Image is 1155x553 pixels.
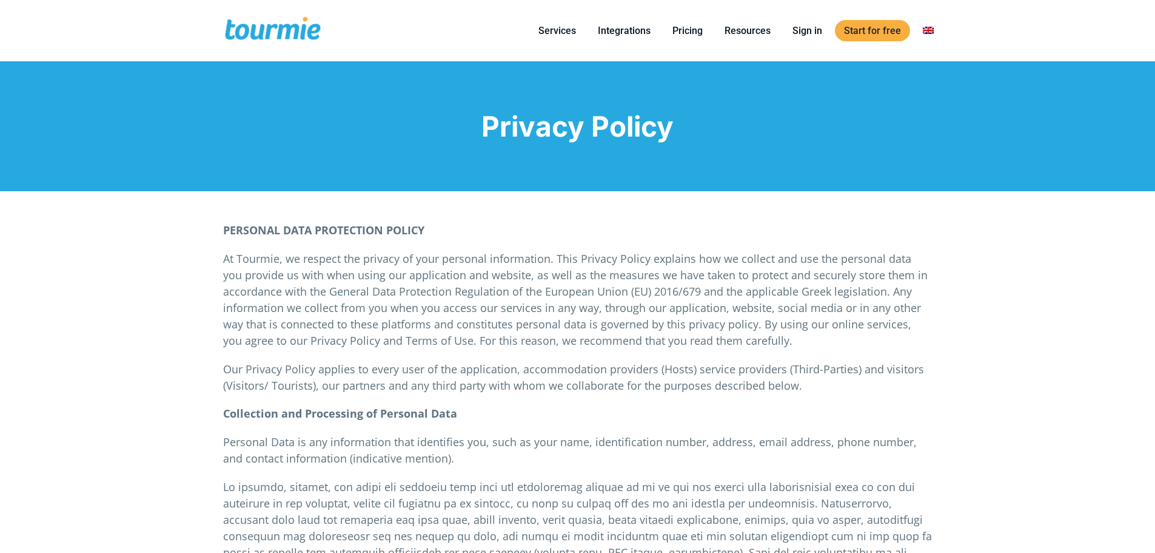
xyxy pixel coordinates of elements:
[223,406,457,421] strong: Collection and Processing of Personal Data
[589,23,660,38] a: Integrations
[223,434,932,467] p: Personal Data is any information that identifies you, such as your name, identification number, a...
[223,223,424,237] strong: PERSONAL DATA PROTECTION POLICY
[835,20,910,41] a: Start for free
[529,23,585,38] a: Services
[223,251,932,349] p: At Tourmie, we respect the privacy of your personal information. This Privacy Policy explains how...
[715,23,780,38] a: Resources
[223,361,932,394] p: Our Privacy Policy applies to every user of the application, accommodation providers (Hosts) serv...
[663,23,712,38] a: Pricing
[223,110,932,143] h1: Privacy Policy
[783,23,831,38] a: Sign in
